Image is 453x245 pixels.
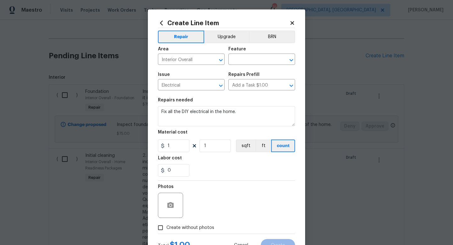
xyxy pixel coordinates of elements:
h5: Repairs Prefill [228,72,260,77]
span: Create without photos [166,225,214,231]
button: sqft [236,140,255,152]
h2: Create Line Item [158,20,289,26]
h5: Photos [158,185,174,189]
h5: Repairs needed [158,98,193,102]
h5: Area [158,47,169,51]
button: Open [287,56,296,65]
h5: Feature [228,47,246,51]
button: Upgrade [204,31,249,43]
button: BRN [249,31,295,43]
button: Repair [158,31,204,43]
button: count [271,140,295,152]
h5: Material cost [158,130,187,134]
textarea: Fix all the DIY electrical in the home. [158,106,295,126]
h5: Labor cost [158,156,182,160]
button: Open [216,81,225,90]
button: ft [255,140,271,152]
h5: Issue [158,72,170,77]
button: Open [287,81,296,90]
button: Open [216,56,225,65]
